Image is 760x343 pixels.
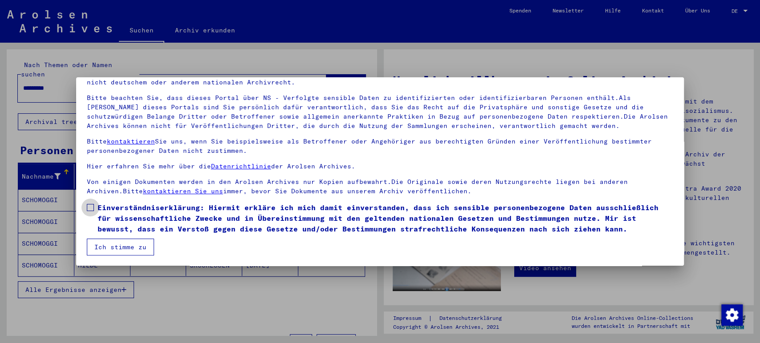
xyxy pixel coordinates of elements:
div: Zustimmung ändern [721,304,742,325]
p: Von einigen Dokumenten werden in den Arolsen Archives nur Kopien aufbewahrt.Die Originale sowie d... [87,177,674,196]
p: Bitte beachten Sie, dass dieses Portal über NS - Verfolgte sensible Daten zu identifizierten oder... [87,93,674,131]
p: Bitte Sie uns, wenn Sie beispielsweise als Betroffener oder Angehöriger aus berechtigten Gründen ... [87,137,674,156]
button: Ich stimme zu [87,239,154,255]
a: kontaktieren [107,137,155,145]
img: Zustimmung ändern [721,304,743,326]
a: Datenrichtlinie [211,162,271,170]
p: Hier erfahren Sie mehr über die der Arolsen Archives. [87,162,674,171]
a: kontaktieren Sie uns [143,187,223,195]
span: Einverständniserklärung: Hiermit erkläre ich mich damit einverstanden, dass ich sensible personen... [98,202,674,234]
p: Unsere wurden durch den Internationalen Ausschuss als oberstes Leitungsgremium der Arolsen Archiv... [87,68,674,87]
